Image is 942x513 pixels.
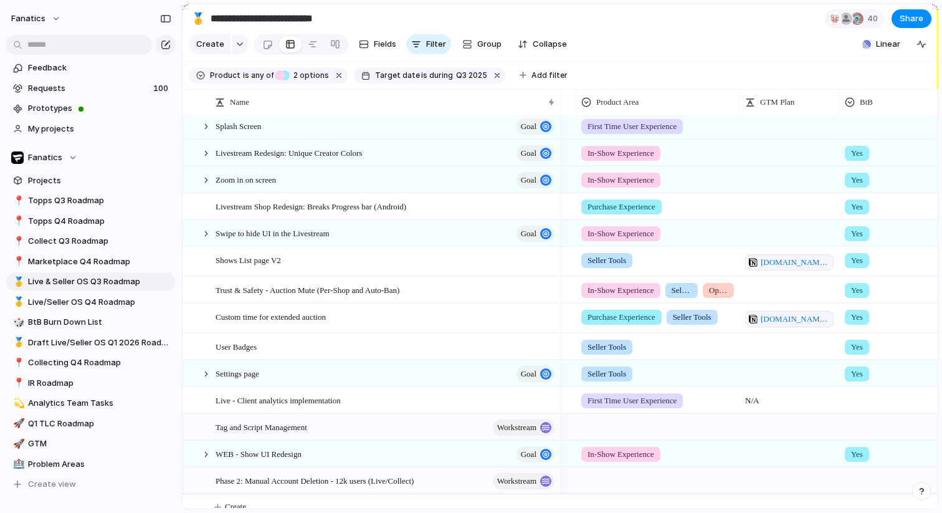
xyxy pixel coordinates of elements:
span: Purchase Experience [588,311,655,324]
button: 📍 [11,194,24,207]
span: Linear [876,38,900,50]
button: isany of [240,69,276,82]
span: Yes [851,228,863,240]
span: Yes [851,201,863,213]
span: Splash Screen [216,118,261,133]
span: User Badges [216,339,257,353]
span: Seller Tools [672,284,692,297]
a: Projects [6,171,176,190]
span: goal [521,171,536,189]
div: 📍 [13,234,22,249]
div: 🚀 [13,437,22,451]
div: 🚀Q1 TLC Roadmap [6,415,176,433]
span: Yes [851,311,863,324]
span: Phase 2: Manual Account Deletion - 12k users (Live/Collect) [216,473,414,487]
div: 🎲 [13,315,22,330]
span: Problem Areas [28,458,171,471]
a: 📍IR Roadmap [6,374,176,393]
span: BtB [860,96,873,108]
span: [DOMAIN_NAME][URL] [761,313,830,325]
a: 📍Topps Q3 Roadmap [6,191,176,210]
button: 📍 [11,377,24,390]
a: 🥇Live/Seller OS Q4 Roadmap [6,293,176,312]
span: fanatics [11,12,45,25]
span: Live & Seller OS Q3 Roadmap [28,276,171,288]
span: In-Show Experience [588,174,654,186]
div: 💫 [13,396,22,411]
span: Livestream Shop Redesign: Breaks Progress bar (Android) [216,199,406,213]
span: any of [249,70,274,81]
span: Create view [28,478,76,491]
div: 📍 [13,194,22,208]
span: Product Area [596,96,639,108]
button: Create [189,34,231,54]
span: First Time User Experience [588,395,677,407]
span: In-Show Experience [588,448,654,461]
button: workstream [493,420,554,436]
span: Yes [851,147,863,160]
span: Operations [709,284,728,297]
button: 🚀 [11,438,24,450]
span: Fields [374,38,396,50]
span: Name [230,96,249,108]
span: goal [521,225,536,242]
span: Swipe to hide UI in the Livestream [216,226,330,240]
button: Create view [6,475,176,494]
a: Requests100 [6,79,176,98]
button: 🥇 [188,9,208,29]
a: Prototypes [6,99,176,118]
a: [DOMAIN_NAME][URL] [745,254,834,271]
span: is [243,70,249,81]
div: 📍 [13,254,22,269]
span: Seller Tools [588,341,626,353]
button: Group [456,34,508,54]
span: Product [210,70,240,81]
button: 📍 [11,256,24,268]
span: goal [521,118,536,135]
a: 🥇Live & Seller OS Q3 Roadmap [6,272,176,291]
span: My projects [28,123,171,135]
span: Yes [851,448,863,461]
button: 🚀 [11,418,24,430]
div: 🏥 [13,457,22,471]
button: fanatics [6,9,67,29]
span: 2 [290,70,300,80]
button: 🥇 [11,337,24,349]
button: 📍 [11,235,24,247]
span: Prototypes [28,102,171,115]
span: Topps Q3 Roadmap [28,194,171,207]
span: WEB - Show UI Redesign [216,446,302,461]
button: isduring [420,69,455,82]
button: 🎲 [11,316,24,328]
div: 📍 [13,376,22,390]
button: Fields [354,34,401,54]
a: 📍Collecting Q4 Roadmap [6,353,176,372]
span: IR Roadmap [28,377,171,390]
button: 2 options [275,69,331,82]
span: during [427,70,453,81]
a: 🏥Problem Areas [6,455,176,474]
div: 📍Marketplace Q4 Roadmap [6,252,176,271]
a: 📍Collect Q3 Roadmap [6,232,176,251]
span: Projects [28,175,171,187]
div: 🥇 [13,275,22,289]
span: Collecting Q4 Roadmap [28,357,171,369]
span: Tag and Script Management [216,420,307,434]
div: 🥇 [191,10,205,27]
span: Trust & Safety - Auction Mute (Per-Shop and Auto-Ban) [216,282,399,297]
a: 🥇Draft Live/Seller OS Q1 2026 Roadmap [6,333,176,352]
button: Share [892,9,931,28]
span: Feedback [28,62,171,74]
span: GTM Plan [760,96,794,108]
span: Purchase Experience [588,201,655,213]
button: goal [516,366,554,382]
button: Collapse [513,34,572,54]
button: 💫 [11,397,24,410]
span: Requests [28,82,150,95]
button: goal [516,172,554,188]
a: 📍Topps Q4 Roadmap [6,212,176,231]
